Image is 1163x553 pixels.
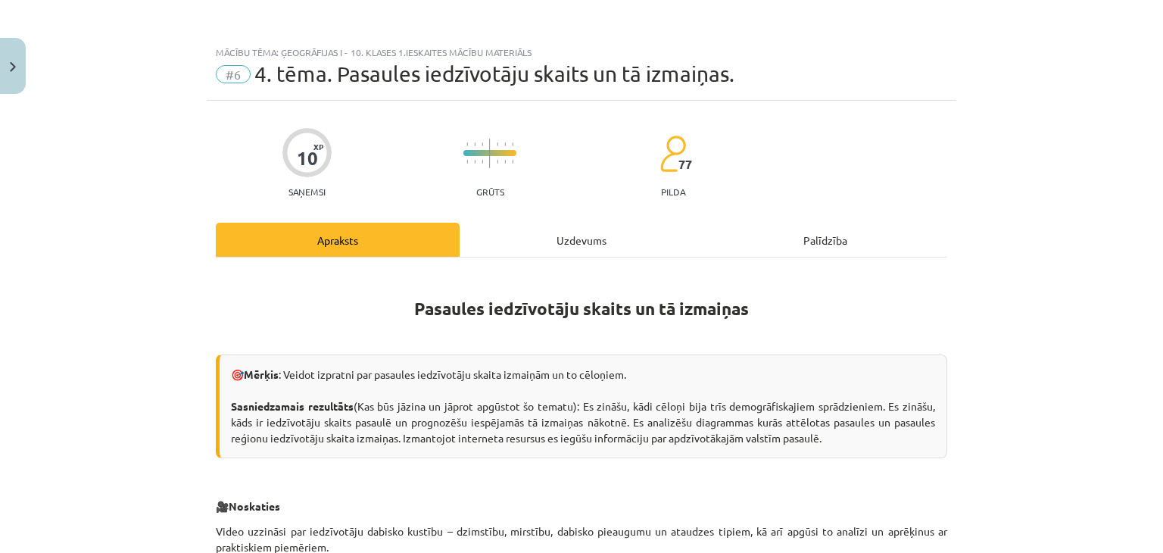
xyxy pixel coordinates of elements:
[661,186,685,197] p: pilda
[474,142,475,146] img: icon-short-line-57e1e144782c952c97e751825c79c345078a6d821885a25fce030b3d8c18986b.svg
[466,160,468,164] img: icon-short-line-57e1e144782c952c97e751825c79c345078a6d821885a25fce030b3d8c18986b.svg
[297,148,318,169] div: 10
[216,65,251,83] span: #6
[678,158,692,171] span: 77
[659,135,686,173] img: students-c634bb4e5e11cddfef0936a35e636f08e4e9abd3cc4e673bd6f9a4125e45ecb1.svg
[414,298,749,320] strong: Pasaules iedzīvotāju skaits un tā izmaiņas
[497,160,498,164] img: icon-short-line-57e1e144782c952c97e751825c79c345078a6d821885a25fce030b3d8c18986b.svg
[504,142,506,146] img: icon-short-line-57e1e144782c952c97e751825c79c345078a6d821885a25fce030b3d8c18986b.svg
[489,139,491,168] img: icon-long-line-d9ea69661e0d244f92f715978eff75569469978d946b2353a9bb055b3ed8787d.svg
[512,142,513,146] img: icon-short-line-57e1e144782c952c97e751825c79c345078a6d821885a25fce030b3d8c18986b.svg
[482,160,483,164] img: icon-short-line-57e1e144782c952c97e751825c79c345078a6d821885a25fce030b3d8c18986b.svg
[476,186,504,197] p: Grūts
[216,223,460,257] div: Apraksts
[474,160,475,164] img: icon-short-line-57e1e144782c952c97e751825c79c345078a6d821885a25fce030b3d8c18986b.svg
[703,223,947,257] div: Palīdzība
[254,61,734,86] span: 4. tēma. Pasaules iedzīvotāju skaits un tā izmaiņas.
[216,355,947,458] div: 🎯 : Veidot izpratni par pasaules iedzīvotāju skaita izmaiņām un to cēloņiem. (Kas būs jāzina un j...
[466,142,468,146] img: icon-short-line-57e1e144782c952c97e751825c79c345078a6d821885a25fce030b3d8c18986b.svg
[10,62,16,72] img: icon-close-lesson-0947bae3869378f0d4975bcd49f059093ad1ed9edebbc8119c70593378902aed.svg
[504,160,506,164] img: icon-short-line-57e1e144782c952c97e751825c79c345078a6d821885a25fce030b3d8c18986b.svg
[460,223,703,257] div: Uzdevums
[231,399,354,413] strong: Sasniedzamais rezultāts
[282,186,332,197] p: Saņemsi
[482,142,483,146] img: icon-short-line-57e1e144782c952c97e751825c79c345078a6d821885a25fce030b3d8c18986b.svg
[216,498,947,514] p: 🎥
[512,160,513,164] img: icon-short-line-57e1e144782c952c97e751825c79c345078a6d821885a25fce030b3d8c18986b.svg
[244,367,279,381] strong: Mērķis
[313,142,323,151] span: XP
[497,142,498,146] img: icon-short-line-57e1e144782c952c97e751825c79c345078a6d821885a25fce030b3d8c18986b.svg
[229,499,280,513] strong: Noskaties
[216,47,947,58] div: Mācību tēma: Ģeogrāfijas i - 10. klases 1.ieskaites mācību materiāls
